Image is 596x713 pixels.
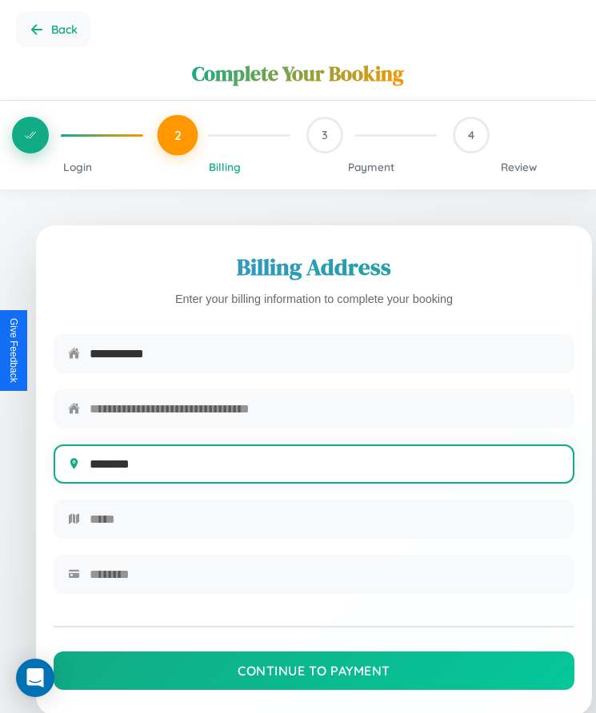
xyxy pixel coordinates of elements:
h1: Complete Your Booking [192,59,404,88]
span: Payment [348,160,394,173]
p: Enter your billing information to complete your booking [54,289,574,310]
h2: Billing Address [54,251,574,283]
span: 2 [174,127,181,143]
span: Review [501,160,537,173]
span: Billing [209,160,241,173]
button: Continue to Payment [54,651,574,690]
span: 4 [468,128,474,142]
span: 3 [322,128,328,142]
div: Open Intercom Messenger [16,659,54,697]
button: Go back [16,12,90,47]
div: Give Feedback [8,318,19,383]
span: Login [63,160,92,173]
